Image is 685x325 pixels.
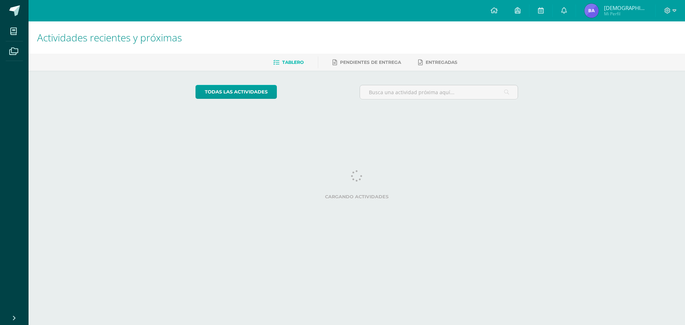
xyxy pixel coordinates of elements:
a: Pendientes de entrega [333,57,401,68]
img: f1527c9912b4c9646cb76e5c7f171c0e.png [584,4,599,18]
span: Entregadas [426,60,457,65]
span: Mi Perfil [604,11,647,17]
input: Busca una actividad próxima aquí... [360,85,518,99]
span: Tablero [282,60,304,65]
span: [DEMOGRAPHIC_DATA] [604,4,647,11]
a: Tablero [273,57,304,68]
a: todas las Actividades [196,85,277,99]
span: Pendientes de entrega [340,60,401,65]
label: Cargando actividades [196,194,518,199]
a: Entregadas [418,57,457,68]
span: Actividades recientes y próximas [37,31,182,44]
